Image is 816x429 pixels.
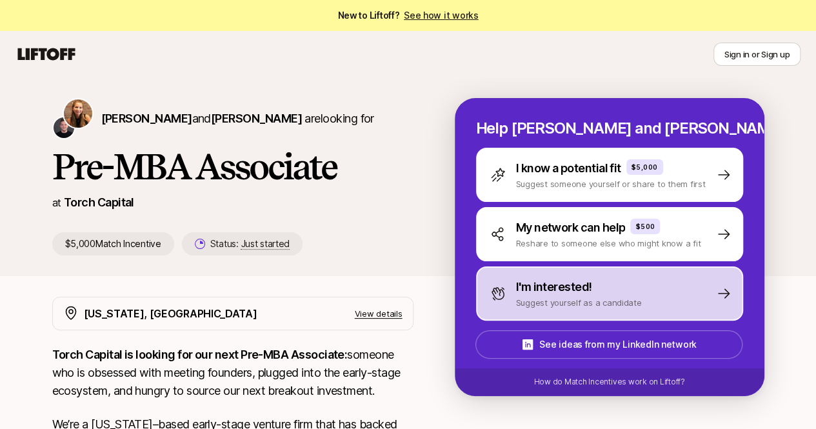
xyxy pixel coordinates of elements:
button: Sign in or Sign up [713,43,801,66]
p: Help [PERSON_NAME] and [PERSON_NAME] hire [476,119,743,137]
span: [PERSON_NAME] [211,112,302,125]
a: See how it works [404,10,479,21]
button: See ideas from my LinkedIn network [475,330,742,359]
p: I know a potential fit [516,159,621,177]
p: Suggest yourself as a candidate [516,296,642,309]
p: at [52,194,61,211]
h1: Pre-MBA Associate [52,147,413,186]
strong: Torch Capital is looking for our next Pre-MBA Associate: [52,348,348,361]
p: [US_STATE], [GEOGRAPHIC_DATA] [84,305,257,322]
img: Christopher Harper [54,117,74,138]
p: Suggest someone yourself or share to them first [516,177,706,190]
p: View details [355,307,403,320]
span: Just started [241,238,290,250]
span: and [192,112,301,125]
a: Torch Capital [64,195,134,209]
p: $5,000 Match Incentive [52,232,174,255]
p: How do Match Incentives work on Liftoff? [533,376,684,388]
p: Reshare to someone else who might know a fit [516,237,701,250]
p: someone who is obsessed with meeting founders, plugged into the early-stage ecosystem, and hungry... [52,346,413,400]
span: [PERSON_NAME] [101,112,192,125]
p: I'm interested! [516,278,592,296]
p: See ideas from my LinkedIn network [539,337,696,352]
p: My network can help [516,219,626,237]
p: Status: [210,236,290,252]
p: $500 [635,221,655,232]
img: Katie Reiner [64,99,92,128]
p: are looking for [101,110,374,128]
span: New to Liftoff? [337,8,478,23]
p: $5,000 [632,162,658,172]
